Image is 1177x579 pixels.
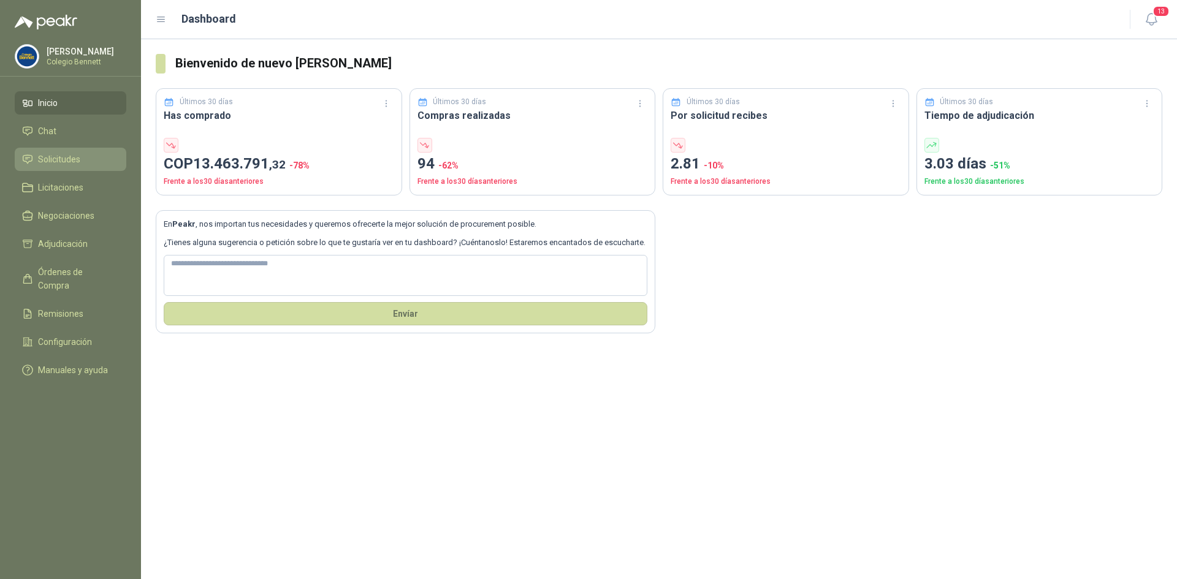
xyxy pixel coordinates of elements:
span: Licitaciones [38,181,83,194]
span: Remisiones [38,307,83,320]
a: Configuración [15,330,126,354]
a: Órdenes de Compra [15,260,126,297]
h3: Has comprado [164,108,394,123]
span: -51 % [990,161,1010,170]
p: Últimos 30 días [180,96,233,108]
a: Chat [15,119,126,143]
span: Órdenes de Compra [38,265,115,292]
a: Adjudicación [15,232,126,255]
h1: Dashboard [181,10,236,28]
a: Licitaciones [15,176,126,199]
p: Últimos 30 días [687,96,740,108]
p: Últimos 30 días [433,96,486,108]
span: Inicio [38,96,58,110]
p: 2.81 [671,153,901,176]
button: Envíar [164,302,647,325]
h3: Por solicitud recibes [671,108,901,123]
p: 3.03 días [924,153,1155,176]
p: Últimos 30 días [940,96,993,108]
span: Solicitudes [38,153,80,166]
span: Negociaciones [38,209,94,222]
span: -10 % [704,161,724,170]
span: -62 % [438,161,459,170]
a: Remisiones [15,302,126,325]
span: Chat [38,124,56,138]
p: Frente a los 30 días anteriores [924,176,1155,187]
h3: Bienvenido de nuevo [PERSON_NAME] [175,54,1162,73]
span: 13.463.791 [193,155,286,172]
h3: Tiempo de adjudicación [924,108,1155,123]
span: Adjudicación [38,237,88,251]
p: Frente a los 30 días anteriores [671,176,901,187]
p: 94 [417,153,648,176]
span: Configuración [38,335,92,349]
span: -78 % [289,161,310,170]
a: Solicitudes [15,148,126,171]
p: [PERSON_NAME] [47,47,123,56]
a: Manuales y ayuda [15,358,126,382]
img: Company Logo [15,45,39,68]
b: Peakr [172,219,196,229]
p: Colegio Bennett [47,58,123,66]
p: En , nos importan tus necesidades y queremos ofrecerte la mejor solución de procurement posible. [164,218,647,230]
img: Logo peakr [15,15,77,29]
p: COP [164,153,394,176]
a: Negociaciones [15,204,126,227]
span: Manuales y ayuda [38,363,108,377]
h3: Compras realizadas [417,108,648,123]
button: 13 [1140,9,1162,31]
span: 13 [1152,6,1170,17]
span: ,32 [269,157,286,172]
p: Frente a los 30 días anteriores [164,176,394,187]
a: Inicio [15,91,126,115]
p: ¿Tienes alguna sugerencia o petición sobre lo que te gustaría ver en tu dashboard? ¡Cuéntanoslo! ... [164,237,647,249]
p: Frente a los 30 días anteriores [417,176,648,187]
